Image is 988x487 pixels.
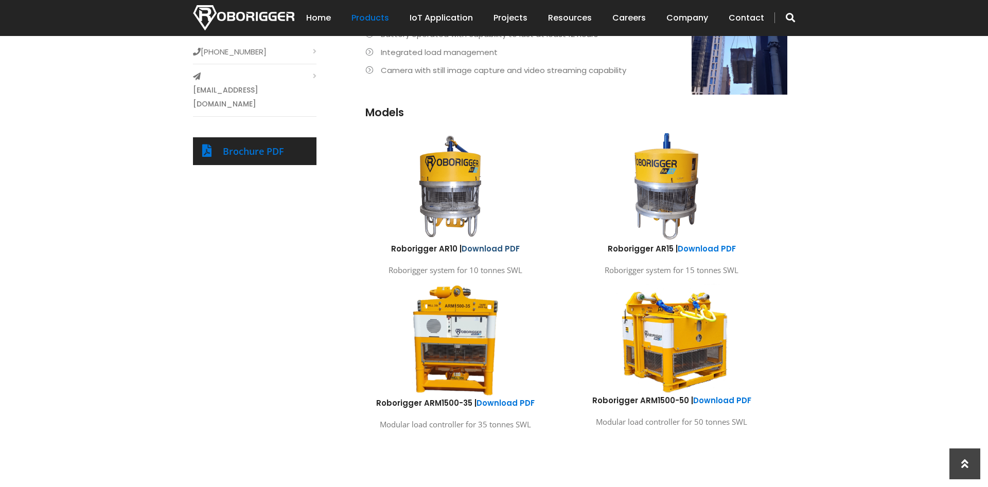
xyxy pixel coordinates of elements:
li: Integrated load management [365,45,787,59]
p: Roborigger system for 10 tonnes SWL [355,263,556,277]
p: Modular load controller for 50 tonnes SWL [571,415,772,429]
a: Home [306,2,331,34]
a: Projects [493,2,527,34]
a: Contact [729,2,764,34]
a: Brochure PDF [223,145,284,157]
li: Camera with still image capture and video streaming capability [365,63,787,77]
a: Download PDF [477,398,535,408]
a: Company [666,2,708,34]
a: Download PDF [462,243,520,254]
h6: Roborigger ARM1500-35 | [355,398,556,408]
img: Nortech [193,5,294,30]
a: IoT Application [410,2,473,34]
a: Download PDF [693,395,751,406]
a: Resources [548,2,592,34]
h3: Models [365,105,787,120]
a: [EMAIL_ADDRESS][DOMAIN_NAME] [193,83,316,111]
h6: Roborigger AR15 | [571,243,772,254]
h6: Roborigger ARM1500-50 | [571,395,772,406]
a: Products [351,2,389,34]
p: Roborigger system for 15 tonnes SWL [571,263,772,277]
p: Modular load controller for 35 tonnes SWL [355,418,556,431]
li: [PHONE_NUMBER] [193,45,316,64]
h6: Roborigger AR10 | [355,243,556,254]
a: Careers [612,2,646,34]
a: Download PDF [678,243,736,254]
